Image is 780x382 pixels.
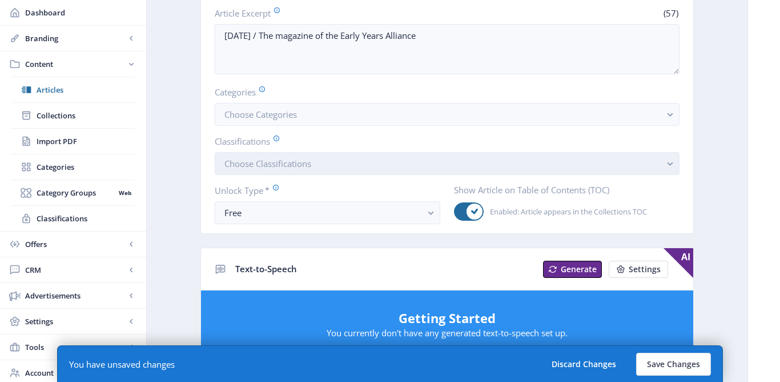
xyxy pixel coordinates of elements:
a: Categories [11,154,135,180]
span: Articles [37,84,135,95]
span: Enabled: Article appears in the Collections TOC [484,205,647,218]
div: You have unsaved changes [69,359,175,370]
button: Generate [543,261,602,278]
span: Settings [629,265,661,274]
button: Save Changes [636,353,711,376]
label: Classifications [215,135,670,148]
a: New page [536,261,602,278]
label: Categories [215,86,670,98]
div: Free [224,206,421,220]
span: Advertisements [25,290,126,301]
button: Discard Changes [541,353,627,376]
a: New page [602,261,668,278]
span: Classifications [37,213,135,224]
p: You currently don't have any generated text-to-speech set up. [212,327,682,339]
span: Generate [561,265,597,274]
span: Text-to-Speech [235,263,297,274]
span: Settings [25,316,126,327]
button: Settings [609,261,668,278]
span: Choose Classifications [224,158,311,169]
span: Dashboard [25,7,137,18]
span: Category Groups [37,187,115,198]
label: Article Excerpt [215,7,443,19]
span: Tools [25,341,126,353]
a: Articles [11,77,135,102]
span: Categories [37,161,135,173]
nb-badge: Web [115,187,135,198]
button: Choose Categories [215,103,680,126]
span: CRM [25,264,126,276]
span: Offers [25,238,126,250]
span: AI [664,248,693,278]
button: Free [215,201,440,224]
label: Show Article on Table of Contents (TOC) [454,184,670,196]
span: (57) [662,7,680,19]
label: Unlock Type [215,184,431,197]
a: Collections [11,103,135,128]
span: Collections [37,110,135,121]
span: Choose Categories [224,109,297,120]
h5: Getting Started [212,309,682,327]
span: Import PDF [37,136,135,147]
app-collection-view: Text-to-Speech [200,248,694,367]
span: Content [25,58,126,70]
a: Category GroupsWeb [11,180,135,205]
button: Choose Classifications [215,152,680,175]
span: Account [25,367,126,379]
a: Import PDF [11,129,135,154]
a: Classifications [11,206,135,231]
span: Branding [25,33,126,44]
